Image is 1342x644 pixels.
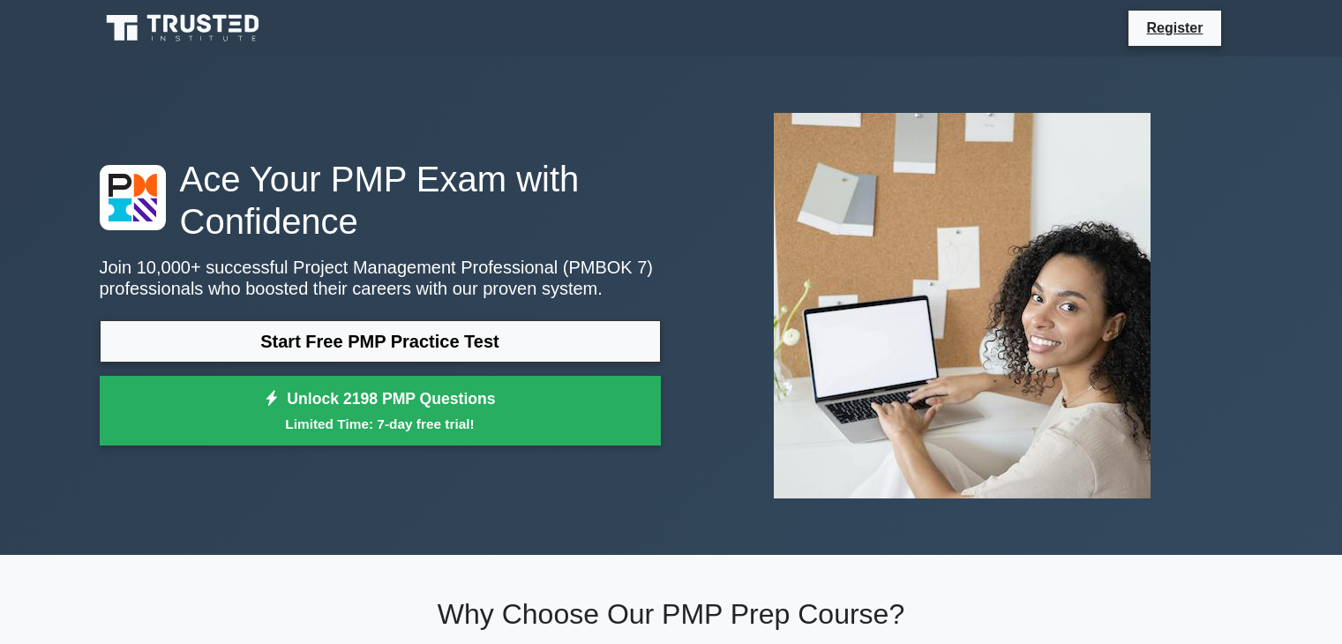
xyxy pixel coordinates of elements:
[100,376,661,446] a: Unlock 2198 PMP QuestionsLimited Time: 7-day free trial!
[1136,17,1213,39] a: Register
[100,320,661,363] a: Start Free PMP Practice Test
[100,257,661,299] p: Join 10,000+ successful Project Management Professional (PMBOK 7) professionals who boosted their...
[122,414,639,434] small: Limited Time: 7-day free trial!
[100,597,1243,631] h2: Why Choose Our PMP Prep Course?
[100,158,661,243] h1: Ace Your PMP Exam with Confidence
